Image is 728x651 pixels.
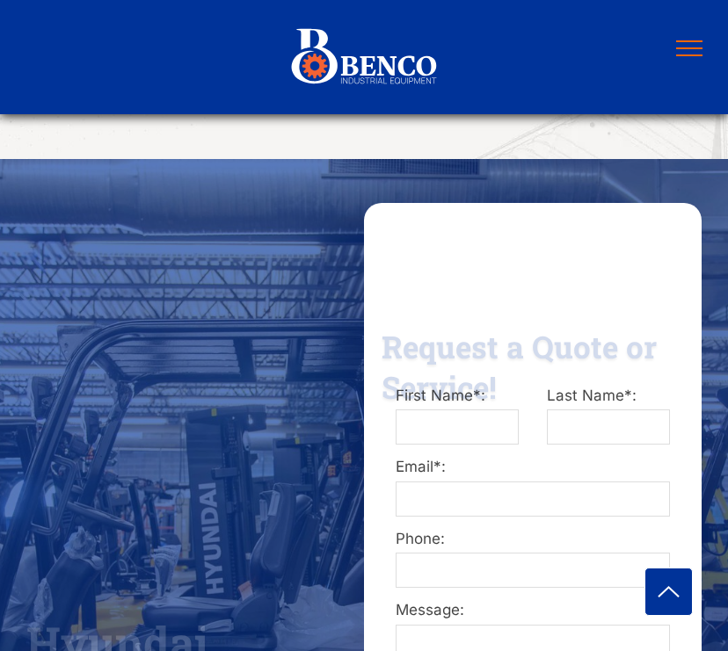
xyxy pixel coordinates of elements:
[396,385,519,408] label: First Name*:
[396,528,670,551] label: Phone:
[396,599,670,622] label: Message:
[396,456,670,479] label: Email*:
[289,22,439,93] img: Benco+Industrial_Horizontal+Logo_Reverse.svg
[547,385,670,408] label: Last Name*:
[382,326,657,407] span: Request a Quote or Service!
[666,25,712,71] button: menu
